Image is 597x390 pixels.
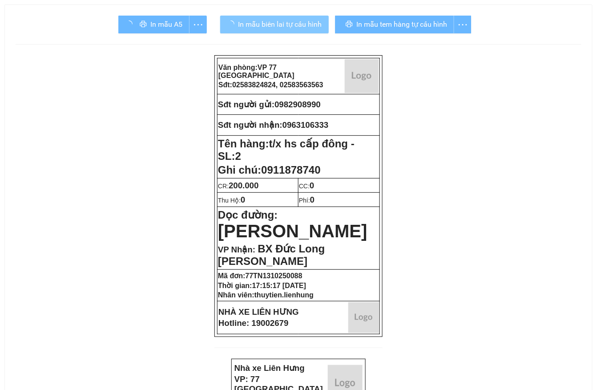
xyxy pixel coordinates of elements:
strong: Sđt: [218,81,323,89]
span: In mẫu biên lai tự cấu hình [238,19,322,30]
span: 200.000 [229,181,258,190]
span: 2 [235,150,241,162]
strong: NHÀ XE LIÊN HƯNG [218,307,299,317]
strong: Văn phòng: [218,64,294,79]
span: VP 77 [GEOGRAPHIC_DATA] [218,64,294,79]
span: [PERSON_NAME] [218,221,367,241]
img: logo [345,59,379,93]
span: CC: [299,183,315,190]
span: Ghi chú: [218,164,321,176]
strong: Sđt người nhận: [218,120,282,130]
button: In mẫu biên lai tự cấu hình [220,16,329,33]
strong: Hotline: 19002679 [218,318,289,328]
span: CR: [218,183,259,190]
span: 0982908990 [274,100,321,109]
span: 0 [241,195,245,204]
strong: Nhân viên: [218,291,314,299]
strong: Mã đơn: [218,272,303,280]
span: 0 [310,181,314,190]
span: thuytien.lienhung [254,291,314,299]
span: Thu Hộ: [218,197,245,204]
strong: Sđt người gửi: [218,100,274,109]
strong: Nhà xe Liên Hưng [234,363,305,373]
span: 0 [310,195,315,204]
span: BX Đức Long [PERSON_NAME] [218,243,325,267]
span: 0911878740 [261,164,320,176]
span: 0963106333 [282,120,329,130]
strong: Dọc đường: [218,209,367,240]
strong: Tên hàng: [218,138,355,162]
span: t/x hs cấp đông - SL: [218,138,355,162]
span: VP Nhận: [218,245,255,254]
span: loading [227,20,238,28]
span: Phí: [299,197,315,204]
span: 17:15:17 [DATE] [252,282,307,289]
span: 02583824824, 02583563563 [232,81,323,89]
img: logo [348,302,379,333]
span: 77TN1310250088 [246,272,303,280]
strong: Thời gian: [218,282,306,289]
